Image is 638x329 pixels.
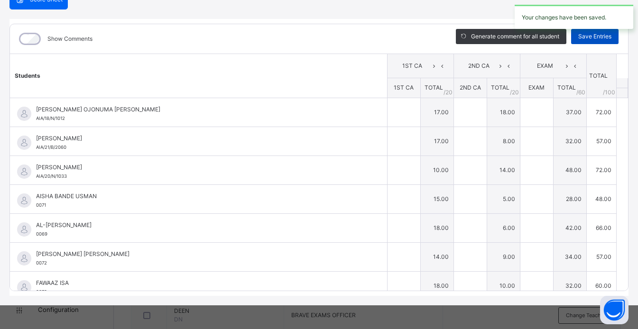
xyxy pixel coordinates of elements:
span: AIA/21/B/2060 [36,145,66,150]
td: 14.00 [487,155,520,184]
td: 9.00 [487,242,520,271]
span: 2ND CA [461,62,497,70]
td: 18.00 [420,213,453,242]
span: TOTAL [491,84,509,91]
label: Show Comments [47,35,92,43]
th: TOTAL [586,54,616,98]
span: TOTAL [425,84,443,91]
span: AISHA BANDE USMAN [36,192,366,201]
span: /100 [603,88,615,97]
td: 10.00 [420,155,453,184]
td: 57.00 [586,127,616,155]
td: 37.00 [553,98,586,127]
button: Open asap [600,296,629,324]
td: 14.00 [420,242,453,271]
span: / 20 [510,88,519,97]
span: Generate comment for all student [471,32,559,41]
span: [PERSON_NAME] [36,134,366,143]
td: 15.00 [420,184,453,213]
td: 48.00 [586,184,616,213]
td: 28.00 [553,184,586,213]
td: 72.00 [586,155,616,184]
span: AL-[PERSON_NAME] [36,221,366,229]
span: Students [15,72,40,79]
img: default.svg [17,251,31,265]
span: 0070 [36,289,47,294]
span: EXAM [527,62,563,70]
img: default.svg [17,107,31,121]
span: 0072 [36,260,47,265]
img: default.svg [17,222,31,237]
span: 0069 [36,231,47,237]
td: 6.00 [487,213,520,242]
td: 34.00 [553,242,586,271]
td: 18.00 [487,98,520,127]
td: 18.00 [420,271,453,300]
td: 48.00 [553,155,586,184]
td: 17.00 [420,127,453,155]
td: 60.00 [586,271,616,300]
td: 32.00 [553,271,586,300]
img: default.svg [17,136,31,150]
td: 42.00 [553,213,586,242]
td: 66.00 [586,213,616,242]
td: 17.00 [420,98,453,127]
img: default.svg [17,193,31,208]
span: [PERSON_NAME] [36,163,366,172]
td: 32.00 [553,127,586,155]
td: 8.00 [487,127,520,155]
span: [PERSON_NAME] [PERSON_NAME] [36,250,366,258]
span: 2ND CA [460,84,481,91]
td: 57.00 [586,242,616,271]
img: default.svg [17,164,31,179]
td: 72.00 [586,98,616,127]
span: AIA/18/N/1012 [36,116,65,121]
span: 1ST CA [394,84,414,91]
span: / 20 [444,88,453,97]
span: 0071 [36,202,46,208]
span: 1ST CA [395,62,430,70]
span: / 60 [576,88,585,97]
span: AIA/20/N/1033 [36,174,67,179]
span: EXAM [528,84,545,91]
img: default.svg [17,280,31,294]
span: [PERSON_NAME] OJONUMA [PERSON_NAME] [36,105,366,114]
span: TOTAL [557,84,576,91]
span: FAWAAZ ISA [36,279,366,287]
span: Save Entries [578,32,611,41]
div: Your changes have been saved. [515,5,633,29]
td: 10.00 [487,271,520,300]
td: 5.00 [487,184,520,213]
